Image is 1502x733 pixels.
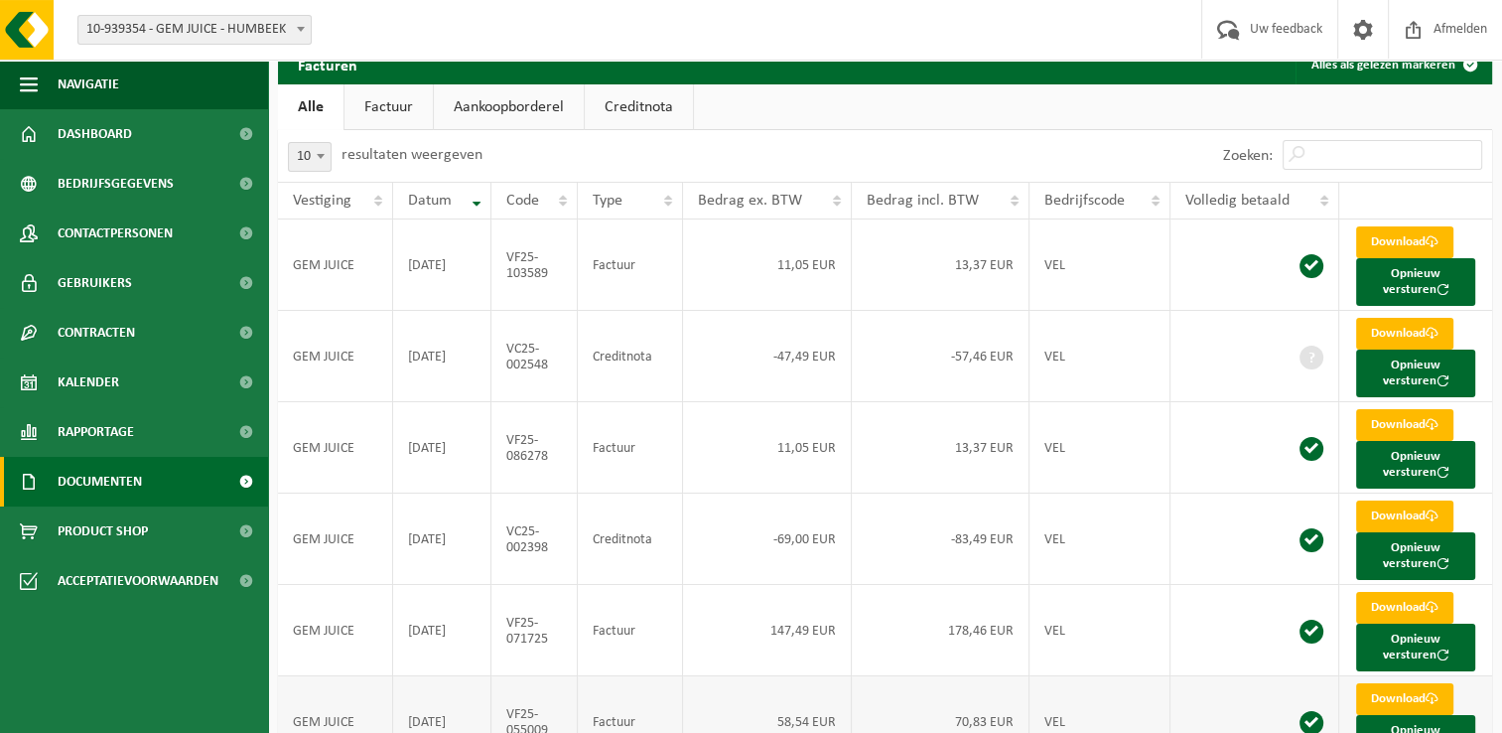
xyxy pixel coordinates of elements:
span: Acceptatievoorwaarden [58,556,218,606]
span: Bedrijfsgegevens [58,159,174,209]
a: Creditnota [585,84,693,130]
td: GEM JUICE [278,402,393,494]
td: -69,00 EUR [683,494,852,585]
td: -57,46 EUR [852,311,1029,402]
span: Volledig betaald [1185,193,1290,209]
td: [DATE] [393,402,491,494]
button: Opnieuw versturen [1356,441,1475,489]
td: VEL [1029,402,1170,494]
button: Opnieuw versturen [1356,624,1475,671]
span: 10 [288,142,332,172]
td: [DATE] [393,220,491,311]
td: GEM JUICE [278,585,393,676]
span: Documenten [58,457,142,507]
span: Kalender [58,358,119,407]
span: Bedrag ex. BTW [698,193,802,209]
td: GEM JUICE [278,494,393,585]
span: Dashboard [58,109,132,159]
span: Type [593,193,622,209]
td: 13,37 EUR [852,220,1029,311]
span: Code [506,193,539,209]
td: Creditnota [578,494,683,585]
td: Factuur [578,585,683,676]
td: VC25-002398 [491,494,577,585]
td: GEM JUICE [278,311,393,402]
span: Product Shop [58,507,148,556]
span: 10-939354 - GEM JUICE - HUMBEEK [78,16,311,44]
span: Contactpersonen [58,209,173,258]
td: -47,49 EUR [683,311,852,402]
td: VEL [1029,311,1170,402]
span: Rapportage [58,407,134,457]
button: Opnieuw versturen [1356,532,1475,580]
span: Bedrijfscode [1044,193,1125,209]
td: 11,05 EUR [683,220,852,311]
label: Zoeken: [1223,148,1273,164]
span: 10 [289,143,331,171]
a: Download [1356,501,1453,532]
button: Opnieuw versturen [1356,258,1475,306]
a: Download [1356,318,1453,350]
td: VF25-103589 [491,220,577,311]
td: VF25-086278 [491,402,577,494]
span: Navigatie [58,60,119,109]
td: [DATE] [393,494,491,585]
span: Datum [408,193,452,209]
button: Opnieuw versturen [1356,350,1475,397]
td: Factuur [578,402,683,494]
td: VEL [1029,220,1170,311]
td: GEM JUICE [278,220,393,311]
td: VF25-071725 [491,585,577,676]
td: VEL [1029,585,1170,676]
td: 11,05 EUR [683,402,852,494]
td: Factuur [578,220,683,311]
a: Download [1356,409,1453,441]
h2: Facturen [278,45,377,83]
span: Contracten [58,308,135,358]
a: Alle [278,84,343,130]
td: [DATE] [393,585,491,676]
a: Download [1356,592,1453,624]
td: [DATE] [393,311,491,402]
td: Creditnota [578,311,683,402]
td: VEL [1029,494,1170,585]
td: -83,49 EUR [852,494,1029,585]
a: Download [1356,683,1453,715]
button: Alles als gelezen markeren [1296,45,1490,84]
td: 178,46 EUR [852,585,1029,676]
a: Download [1356,226,1453,258]
span: Bedrag incl. BTW [867,193,979,209]
td: 13,37 EUR [852,402,1029,494]
span: 10-939354 - GEM JUICE - HUMBEEK [77,15,312,45]
a: Aankoopborderel [434,84,584,130]
a: Factuur [344,84,433,130]
td: 147,49 EUR [683,585,852,676]
label: resultaten weergeven [341,147,482,163]
td: VC25-002548 [491,311,577,402]
span: Gebruikers [58,258,132,308]
span: Vestiging [293,193,351,209]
